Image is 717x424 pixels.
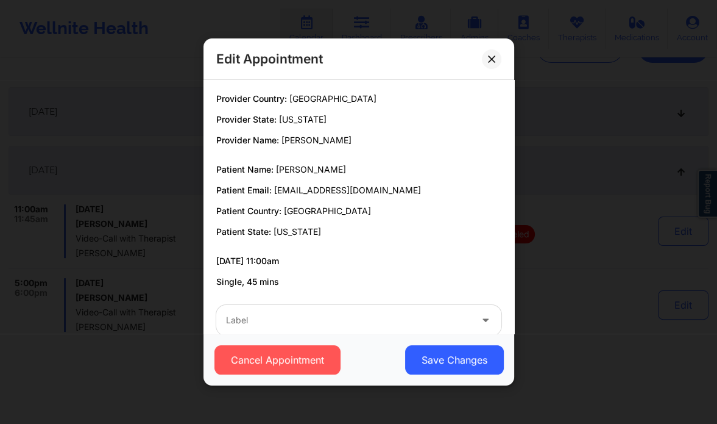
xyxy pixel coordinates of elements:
[281,135,351,145] span: [PERSON_NAME]
[216,205,501,217] p: Patient Country:
[214,345,340,375] button: Cancel Appointment
[216,163,501,176] p: Patient Name:
[404,345,503,375] button: Save Changes
[216,184,501,196] p: Patient Email:
[289,93,376,104] span: [GEOGRAPHIC_DATA]
[216,226,501,238] p: Patient State:
[276,164,346,174] span: [PERSON_NAME]
[216,93,501,105] p: Provider Country:
[274,185,421,195] span: [EMAIL_ADDRESS][DOMAIN_NAME]
[216,276,501,288] p: Single, 45 mins
[216,255,501,267] p: [DATE] 11:00am
[274,226,321,237] span: [US_STATE]
[216,51,323,67] h2: Edit Appointment
[279,114,327,124] span: [US_STATE]
[284,206,371,216] span: [GEOGRAPHIC_DATA]
[216,134,501,146] p: Provider Name:
[216,113,501,126] p: Provider State:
